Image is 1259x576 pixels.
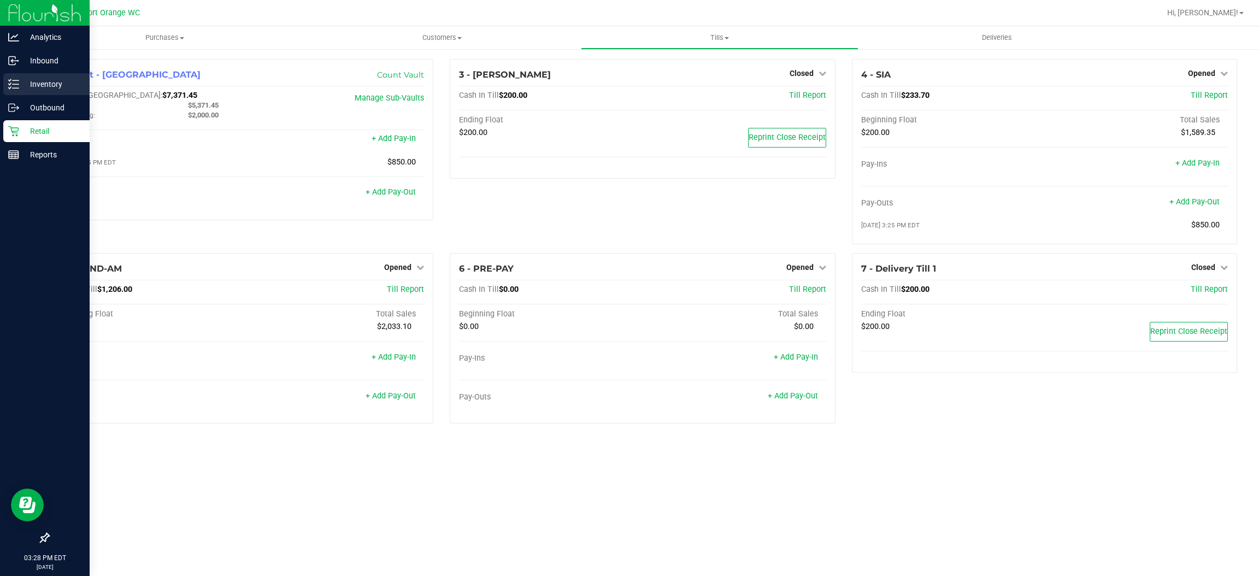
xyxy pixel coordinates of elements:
[377,322,411,331] span: $2,033.10
[188,111,219,119] span: $2,000.00
[459,354,643,363] div: Pay-Ins
[786,263,814,272] span: Opened
[858,26,1136,49] a: Deliveries
[372,134,416,143] a: + Add Pay-In
[1150,322,1228,342] button: Reprint Close Receipt
[499,91,527,100] span: $200.00
[459,309,643,319] div: Beginning Float
[57,91,162,100] span: Cash In [GEOGRAPHIC_DATA]:
[581,26,858,49] a: Tills
[459,285,499,294] span: Cash In Till
[1150,327,1227,336] span: Reprint Close Receipt
[459,263,514,274] span: 6 - PRE-PAY
[162,91,197,100] span: $7,371.45
[57,189,241,198] div: Pay-Outs
[57,69,201,80] span: 1 - Vault - [GEOGRAPHIC_DATA]
[19,148,85,161] p: Reports
[861,263,936,274] span: 7 - Delivery Till 1
[8,126,19,137] inline-svg: Retail
[459,91,499,100] span: Cash In Till
[1167,8,1238,17] span: Hi, [PERSON_NAME]!
[861,309,1045,319] div: Ending Float
[304,33,581,43] span: Customers
[790,69,814,78] span: Closed
[861,128,890,137] span: $200.00
[643,309,826,319] div: Total Sales
[372,352,416,362] a: + Add Pay-In
[57,392,241,402] div: Pay-Outs
[11,489,44,521] iframe: Resource center
[1191,91,1228,100] a: Till Report
[19,31,85,44] p: Analytics
[19,54,85,67] p: Inbound
[1191,263,1215,272] span: Closed
[387,285,424,294] a: Till Report
[387,157,416,167] span: $850.00
[861,91,901,100] span: Cash In Till
[459,69,551,80] span: 3 - [PERSON_NAME]
[861,221,920,229] span: [DATE] 3:25 PM EDT
[57,354,241,363] div: Pay-Ins
[8,32,19,43] inline-svg: Analytics
[97,285,132,294] span: $1,206.00
[26,26,304,49] a: Purchases
[499,285,519,294] span: $0.00
[8,79,19,90] inline-svg: Inventory
[5,563,85,571] p: [DATE]
[861,115,1045,125] div: Beginning Float
[459,128,487,137] span: $200.00
[83,8,140,17] span: Port Orange WC
[57,263,122,274] span: 5 - SI-AND-AM
[8,102,19,113] inline-svg: Outbound
[581,33,858,43] span: Tills
[57,135,241,145] div: Pay-Ins
[366,187,416,197] a: + Add Pay-Out
[459,115,643,125] div: Ending Float
[749,133,826,142] span: Reprint Close Receipt
[26,33,304,43] span: Purchases
[774,352,818,362] a: + Add Pay-In
[19,125,85,138] p: Retail
[1188,69,1215,78] span: Opened
[1044,115,1228,125] div: Total Sales
[861,160,1045,169] div: Pay-Ins
[355,93,424,103] a: Manage Sub-Vaults
[5,553,85,563] p: 03:28 PM EDT
[901,285,929,294] span: $200.00
[459,392,643,402] div: Pay-Outs
[384,263,411,272] span: Opened
[861,322,890,331] span: $200.00
[8,149,19,160] inline-svg: Reports
[1181,128,1215,137] span: $1,589.35
[861,285,901,294] span: Cash In Till
[789,285,826,294] a: Till Report
[768,391,818,401] a: + Add Pay-Out
[748,128,826,148] button: Reprint Close Receipt
[861,198,1045,208] div: Pay-Outs
[366,391,416,401] a: + Add Pay-Out
[1169,197,1220,207] a: + Add Pay-Out
[1191,285,1228,294] a: Till Report
[967,33,1027,43] span: Deliveries
[241,309,425,319] div: Total Sales
[861,69,891,80] span: 4 - SIA
[304,26,581,49] a: Customers
[789,91,826,100] a: Till Report
[19,78,85,91] p: Inventory
[57,309,241,319] div: Beginning Float
[377,70,424,80] a: Count Vault
[901,91,929,100] span: $233.70
[188,101,219,109] span: $5,371.45
[794,322,814,331] span: $0.00
[459,322,479,331] span: $0.00
[1175,158,1220,168] a: + Add Pay-In
[1191,220,1220,230] span: $850.00
[8,55,19,66] inline-svg: Inbound
[19,101,85,114] p: Outbound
